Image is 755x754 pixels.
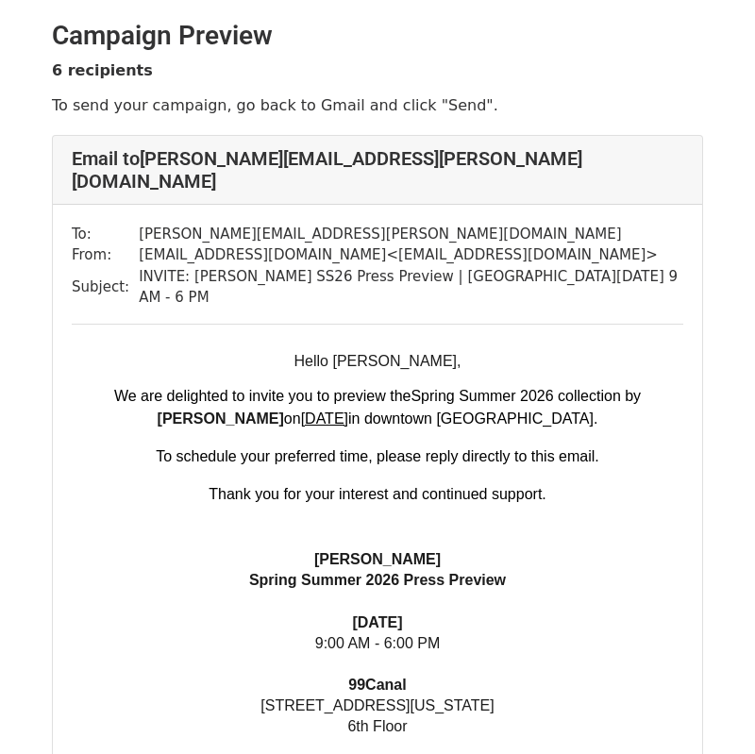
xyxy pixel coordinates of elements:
[139,266,683,309] td: INVITE: [PERSON_NAME] SS26 Press Preview | [GEOGRAPHIC_DATA][DATE] 9 AM - 6 PM
[284,411,301,427] span: on
[301,411,348,427] span: [DATE]
[156,448,599,464] span: To schedule your preferred time, please reply directly to this email.
[52,20,703,52] h2: Campaign Preview
[352,614,402,630] span: [DATE]
[72,147,683,193] h4: Email to [PERSON_NAME][EMAIL_ADDRESS][PERSON_NAME][DOMAIN_NAME]
[294,353,461,369] span: Hello [PERSON_NAME],
[411,388,641,404] span: Spring Summer 2026 collection by
[52,61,153,79] strong: 6 recipients
[314,551,441,567] span: [PERSON_NAME]
[139,244,683,266] td: [EMAIL_ADDRESS][DOMAIN_NAME] < [EMAIL_ADDRESS][DOMAIN_NAME] >
[114,388,411,404] span: We are delighted to invite you to preview the
[72,224,139,245] td: To:
[347,718,407,734] span: 6th Floor
[348,677,406,693] span: 99Canal
[348,411,597,427] span: in downtown [GEOGRAPHIC_DATA].
[72,244,139,266] td: From:
[209,486,546,502] span: Thank you for your interest and continued support.
[315,635,441,651] span: 9:00 AM - 6:00 PM
[260,697,494,713] span: [STREET_ADDRESS][US_STATE]
[158,411,284,427] a: [PERSON_NAME]
[139,224,683,245] td: [PERSON_NAME][EMAIL_ADDRESS][PERSON_NAME][DOMAIN_NAME]
[72,266,139,309] td: Subject:
[249,572,506,588] span: Spring Summer 2026 Press Preview
[52,95,703,115] p: To send your campaign, go back to Gmail and click "Send".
